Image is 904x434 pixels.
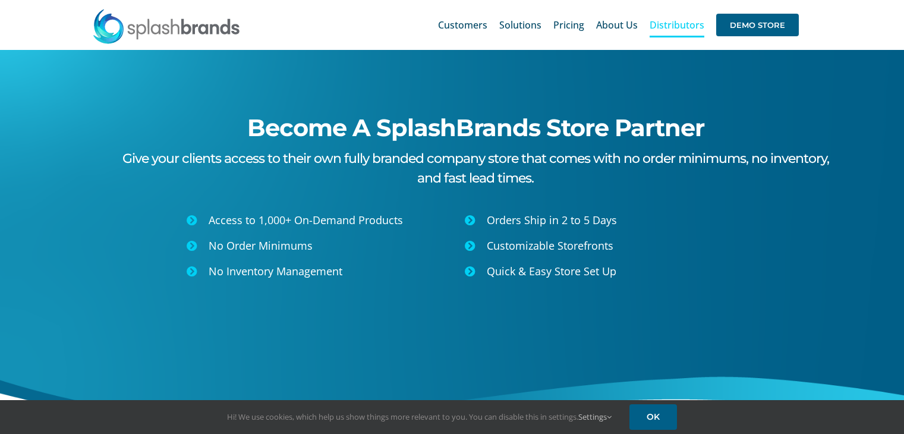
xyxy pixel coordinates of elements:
span: Give your clients access to their own fully branded company store that comes with no order minimu... [122,150,829,186]
span: DEMO STORE [716,14,799,36]
a: Settings [578,411,612,422]
span: Access to 1,000+ On-Demand Products [209,213,403,227]
nav: Main Menu [438,6,799,44]
span: No Inventory Management [209,264,342,278]
a: Customers [438,6,487,44]
span: Pricing [553,20,584,30]
img: SplashBrands.com Logo [92,8,241,44]
span: Distributors [650,20,704,30]
span: Hi! We use cookies, which help us show things more relevant to you. You can disable this in setti... [227,411,612,422]
span: About Us [596,20,638,30]
span: Solutions [499,20,541,30]
span: Orders Ship in 2 to 5 Days [487,213,617,227]
a: OK [629,404,677,430]
a: Pricing [553,6,584,44]
span: Customizable Storefronts [487,238,613,253]
a: Distributors [650,6,704,44]
a: DEMO STORE [716,6,799,44]
span: Become A SplashBrands Store Partner [247,113,704,142]
span: Customers [438,20,487,30]
span: Quick & Easy Store Set Up [487,264,616,278]
span: No Order Minimums [209,238,313,253]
